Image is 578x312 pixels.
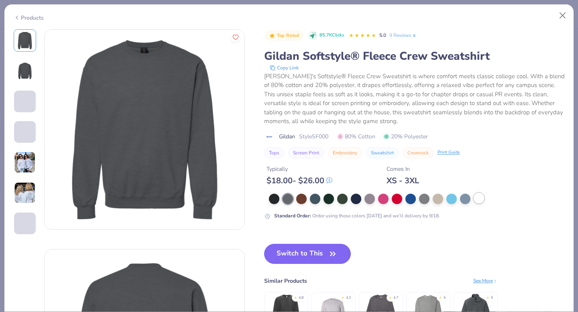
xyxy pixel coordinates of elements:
div: Similar Products [264,277,307,285]
span: 80% Cotton [337,132,375,141]
span: 20% Polyester [383,132,428,141]
img: User generated content [14,234,15,256]
div: Comes In [387,165,419,173]
button: Switch to This [264,244,351,264]
button: Tops [264,147,284,158]
span: Top Rated [277,33,299,38]
div: Print Guide [438,149,460,156]
div: ★ [439,295,442,298]
div: Products [14,14,44,22]
div: $ 18.00 - $ 26.00 [267,176,332,186]
div: ★ [389,295,392,298]
img: User generated content [14,152,36,173]
div: ★ [341,295,344,298]
img: Front [15,31,35,50]
img: User generated content [14,143,15,164]
div: 5 [444,295,446,301]
div: 5 [491,295,493,301]
div: 5.0 Stars [349,29,376,42]
button: Screen Print [288,147,324,158]
img: User generated content [14,182,36,204]
div: XS - 3XL [387,176,419,186]
div: 4.3 [346,295,351,301]
img: Top Rated sort [269,32,275,39]
button: Embroidery [328,147,362,158]
img: Front [45,30,244,229]
div: Order using these colors [DATE] and we’ll delivery by 9/18. [274,212,440,219]
img: brand logo [264,134,275,140]
button: Badge Button [265,30,303,41]
span: 85.7K Clicks [320,32,344,39]
button: Crewneck [403,147,433,158]
div: See More [473,277,498,284]
span: Style SF000 [299,132,328,141]
div: ★ [486,295,489,298]
button: copy to clipboard [267,64,301,72]
button: Sweatshirt [366,147,399,158]
span: Gildan [279,132,295,141]
img: User generated content [14,112,15,134]
div: ★ [294,295,297,298]
a: 9 Reviews [389,32,417,39]
div: Gildan Softstyle® Fleece Crew Sweatshirt [264,49,565,64]
span: 5.0 [379,32,386,38]
strong: Standard Order : [274,213,311,219]
div: 4.7 [393,295,398,301]
img: Back [15,61,35,81]
div: [PERSON_NAME]'s Softstyle® Fleece Crew Sweatshirt is where comfort meets classic college cool. Wi... [264,72,565,126]
div: Typically [267,165,332,173]
div: 4.8 [299,295,303,301]
button: Close [555,8,570,23]
button: Like [230,32,241,43]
